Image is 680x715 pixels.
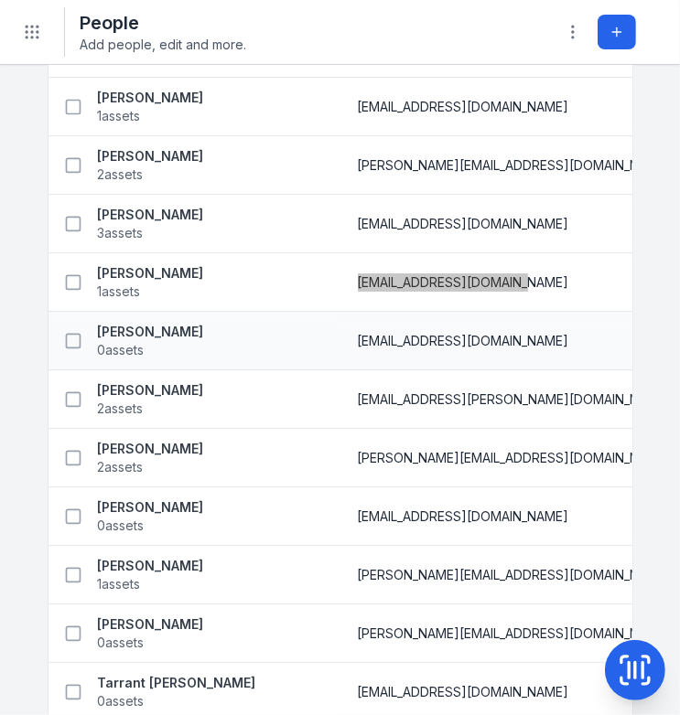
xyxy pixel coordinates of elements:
a: [PERSON_NAME]1assets [98,264,204,301]
a: [PERSON_NAME]0assets [98,498,204,535]
a: [PERSON_NAME]2assets [98,147,204,184]
span: [PERSON_NAME][EMAIL_ADDRESS][DOMAIN_NAME] [358,566,672,584]
strong: [PERSON_NAME] [98,323,204,341]
span: [PERSON_NAME][EMAIL_ADDRESS][DOMAIN_NAME] [358,156,672,175]
a: [PERSON_NAME]0assets [98,615,204,652]
button: Toggle navigation [15,15,49,49]
strong: Tarrant [PERSON_NAME] [98,674,256,692]
span: [EMAIL_ADDRESS][DOMAIN_NAME] [358,215,569,233]
strong: [PERSON_NAME] [98,557,204,575]
strong: [PERSON_NAME] [98,147,204,165]
span: 2 assets [98,400,144,418]
span: [PERSON_NAME][EMAIL_ADDRESS][DOMAIN_NAME] [358,624,672,643]
span: 1 assets [98,107,141,125]
a: [PERSON_NAME]0assets [98,323,204,359]
span: 0 assets [98,517,145,535]
strong: [PERSON_NAME] [98,615,204,634]
span: [EMAIL_ADDRESS][DOMAIN_NAME] [358,273,569,292]
span: 0 assets [98,634,145,652]
span: [EMAIL_ADDRESS][DOMAIN_NAME] [358,98,569,116]
strong: [PERSON_NAME] [98,264,204,283]
strong: [PERSON_NAME] [98,89,204,107]
strong: [PERSON_NAME] [98,440,204,458]
a: [PERSON_NAME]3assets [98,206,204,242]
h2: People [80,10,246,36]
span: 0 assets [98,341,145,359]
strong: [PERSON_NAME] [98,381,204,400]
span: 3 assets [98,224,144,242]
a: [PERSON_NAME]2assets [98,440,204,476]
span: 0 assets [98,692,145,710]
span: [EMAIL_ADDRESS][DOMAIN_NAME] [358,507,569,526]
span: 1 assets [98,575,141,593]
span: [EMAIL_ADDRESS][DOMAIN_NAME] [358,683,569,701]
span: 2 assets [98,458,144,476]
span: [PERSON_NAME][EMAIL_ADDRESS][DOMAIN_NAME] [358,449,672,467]
span: 2 assets [98,165,144,184]
span: [EMAIL_ADDRESS][DOMAIN_NAME] [358,332,569,350]
a: [PERSON_NAME]2assets [98,381,204,418]
strong: [PERSON_NAME] [98,206,204,224]
span: 1 assets [98,283,141,301]
span: [EMAIL_ADDRESS][PERSON_NAME][DOMAIN_NAME] [358,390,672,409]
a: Tarrant [PERSON_NAME]0assets [98,674,256,710]
a: [PERSON_NAME]1assets [98,557,204,593]
strong: [PERSON_NAME] [98,498,204,517]
a: [PERSON_NAME]1assets [98,89,204,125]
span: Add people, edit and more. [80,36,246,54]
